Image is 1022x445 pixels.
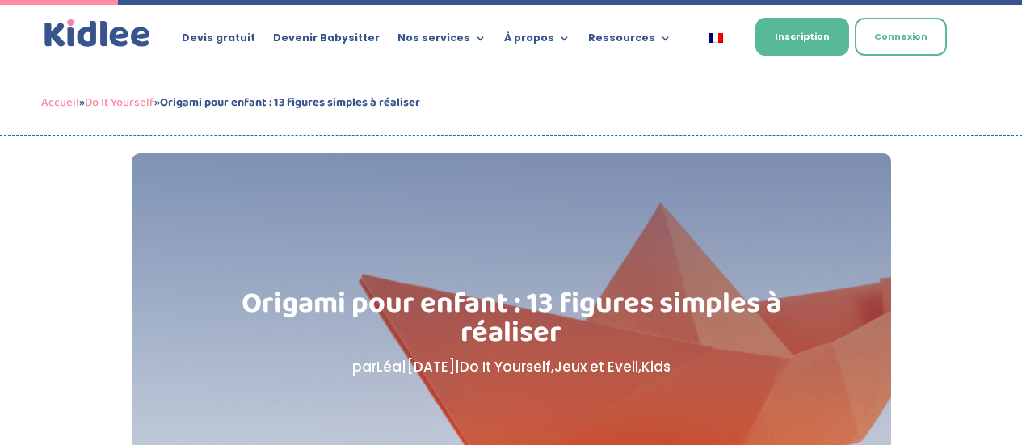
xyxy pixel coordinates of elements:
p: par | | , , [212,355,810,379]
a: Jeux et Eveil [554,357,638,376]
span: [DATE] [406,357,455,376]
a: Do It Yourself [460,357,551,376]
a: Kids [641,357,671,376]
a: Léa [376,357,402,376]
h1: Origami pour enfant : 13 figures simples à réaliser [212,289,810,355]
